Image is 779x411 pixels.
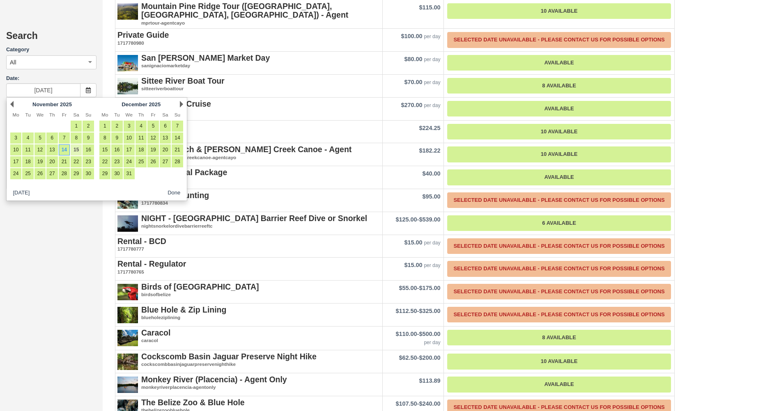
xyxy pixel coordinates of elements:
[117,329,138,349] img: S154-1
[25,112,31,117] span: Tuesday
[117,200,380,207] em: 1717780834
[424,57,440,62] em: per day
[124,144,135,155] a: 17
[424,103,440,108] em: per day
[447,284,671,300] a: Selected Date Unavailable - Please contact us for possible options
[141,398,245,407] strong: The Belize Zoo & Blue Hole
[396,216,417,223] span: $125.00
[117,177,380,184] em: 1717780849
[419,285,440,291] span: $175.00
[37,112,44,117] span: Wednesday
[117,31,380,46] a: Private Guide1717780980
[141,53,270,62] strong: San [PERSON_NAME] Market Day
[147,132,159,144] a: 12
[117,77,380,92] a: Sittee River Boat Toursitteeriverboattour
[117,237,380,253] a: Rental - BCD1717780777
[424,240,440,246] em: per day
[447,307,671,323] a: Selected Date Unavailable - Please contact us for possible options
[447,330,671,346] a: 8 Available
[6,46,97,54] label: Category
[447,124,671,140] a: 10 Available
[46,168,57,179] a: 27
[422,193,440,200] span: $95.00
[85,112,91,117] span: Sunday
[141,214,367,223] strong: NIGHT - [GEOGRAPHIC_DATA] Barrier Reef Dive or Snorkel
[136,132,147,144] a: 11
[22,168,33,179] a: 25
[447,146,671,162] a: 10 Available
[117,384,380,391] em: monkeyriverplacencia-agentonly
[419,354,440,361] span: $200.00
[117,306,380,321] a: Blue Hole & Zip Liningblueholeziplining
[141,352,317,361] strong: Cockscomb Basin Jaguar Preserve Night Hike
[124,168,135,179] a: 31
[447,101,671,117] a: Available
[117,214,138,235] img: S297-1
[117,191,380,207] a: Lion Fish Hunting1717780834
[172,132,183,144] a: 14
[447,354,671,370] a: 10 Available
[401,33,422,39] span: $100.00
[99,156,110,167] a: 22
[111,156,122,167] a: 23
[396,308,417,314] span: $112.50
[83,121,94,132] a: 2
[117,337,380,344] em: caracol
[74,112,79,117] span: Saturday
[117,223,380,230] em: nightsnorkelordivebarrierreeftc
[122,101,147,107] span: December
[138,112,144,117] span: Thursday
[404,262,422,268] span: $15.00
[117,54,138,74] img: S163-1
[447,78,671,94] a: 8 Available
[117,314,380,321] em: blueholeziplining
[71,132,82,144] a: 8
[419,400,440,407] span: $240.00
[117,131,380,138] em: tikal-agents
[447,169,671,185] a: Available
[419,377,440,384] span: $113.89
[117,375,138,396] img: S286-1
[141,375,287,384] strong: Monkey River (Placencia) - Agent Only
[396,331,441,337] span: -
[10,58,16,66] span: All
[136,121,147,132] a: 4
[117,54,380,69] a: San [PERSON_NAME] Market Daysanignaciomarketday
[10,132,21,144] a: 3
[117,20,380,27] em: mprtour-agentcayo
[117,329,380,344] a: Caracolcaracol
[117,123,380,138] a: Tikal - Agentstikal-agents
[10,101,14,107] a: Prev
[46,132,57,144] a: 6
[117,154,380,161] em: xunantunichbartoncreekcanoe-agentcayo
[160,156,171,167] a: 27
[172,144,183,155] a: 21
[111,132,122,144] a: 9
[172,121,183,132] a: 7
[419,147,440,154] span: $182.22
[6,55,97,69] button: All
[34,168,46,179] a: 26
[396,216,441,223] span: -
[404,239,422,246] span: $15.00
[117,40,380,47] em: 1717780980
[447,192,671,208] a: Selected Date Unavailable - Please contact us for possible options
[22,144,33,155] a: 11
[117,2,138,23] img: S282-1
[424,34,440,39] em: per day
[117,30,169,39] strong: Private Guide
[147,121,159,132] a: 5
[160,132,171,144] a: 13
[401,102,422,108] span: $270.00
[117,352,380,368] a: Cockscomb Basin Jaguar Preserve Night Hikecockscombbasinjaguarpreservenighthike
[419,331,440,337] span: $500.00
[117,283,380,298] a: Birds of [GEOGRAPHIC_DATA]birdsofbelize
[117,77,138,97] img: S307-1
[399,285,441,291] span: -
[419,216,440,223] span: $539.00
[136,144,147,155] a: 18
[117,291,380,298] em: birdsofbelize
[141,76,225,85] strong: Sittee River Boat Tour
[175,112,180,117] span: Sunday
[447,261,671,277] a: Selected Date Unavailable - Please contact us for possible options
